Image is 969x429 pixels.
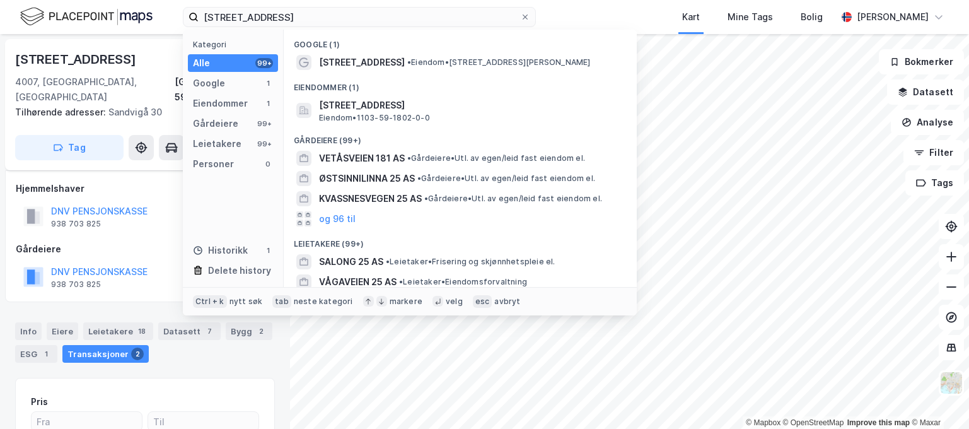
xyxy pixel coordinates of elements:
span: Eiendom • 1103-59-1802-0-0 [319,113,430,123]
div: Bolig [801,9,823,25]
span: VETÅSVEIEN 181 AS [319,151,405,166]
div: Personer [193,156,234,172]
span: Tilhørende adresser: [15,107,108,117]
div: Bygg [226,322,272,340]
span: • [386,257,390,266]
span: Gårdeiere • Utl. av egen/leid fast eiendom el. [417,173,595,184]
div: Leietakere [83,322,153,340]
span: • [424,194,428,203]
span: [STREET_ADDRESS] [319,55,405,70]
div: Gårdeiere [193,116,238,131]
div: Google (1) [284,30,637,52]
span: Leietaker • Frisering og skjønnhetspleie el. [386,257,555,267]
div: Leietakere [193,136,241,151]
div: 18 [136,325,148,338]
a: OpenStreetMap [783,418,844,427]
span: Eiendom • [STREET_ADDRESS][PERSON_NAME] [407,57,591,68]
div: esc [473,295,492,308]
span: [STREET_ADDRESS] [319,98,622,113]
div: Alle [193,56,210,71]
button: Filter [903,140,964,165]
div: Sandvigå 30 [15,105,265,120]
button: Tag [15,135,124,160]
span: SALONG 25 AS [319,254,383,269]
div: neste kategori [294,297,353,307]
span: Leietaker • Eiendomsforvaltning [399,277,527,287]
div: Ctrl + k [193,295,227,308]
div: tab [272,295,291,308]
div: Eiere [47,322,78,340]
a: Mapbox [746,418,780,427]
div: 1 [263,98,273,109]
div: nytt søk [229,297,263,307]
div: 99+ [255,139,273,149]
button: og 96 til [319,211,356,226]
div: Kart [682,9,700,25]
div: 938 703 825 [51,279,101,290]
div: Delete history [208,263,271,278]
div: 1 [40,348,52,360]
div: 1 [263,78,273,88]
button: Tags [905,170,964,196]
div: Google [193,76,225,91]
div: [PERSON_NAME] [857,9,929,25]
div: velg [446,297,463,307]
div: 938 703 825 [51,219,101,229]
div: 1 [263,245,273,256]
div: 7 [203,325,216,338]
div: Eiendommer [193,96,248,111]
button: Bokmerker [879,49,964,74]
span: Gårdeiere • Utl. av egen/leid fast eiendom el. [407,153,585,163]
span: VÅGAVEIEN 25 AS [319,274,397,290]
div: 0 [263,159,273,169]
div: Gårdeiere (99+) [284,126,637,148]
div: ESG [15,345,57,363]
div: avbryt [494,297,520,307]
a: Improve this map [847,418,910,427]
div: Transaksjoner [62,345,149,363]
div: Eiendommer (1) [284,73,637,95]
div: Pris [31,394,48,409]
div: 99+ [255,58,273,68]
div: Historikk [193,243,248,258]
div: Mine Tags [728,9,773,25]
div: Kategori [193,40,278,49]
span: • [407,153,411,163]
input: Søk på adresse, matrikkel, gårdeiere, leietakere eller personer [199,8,520,26]
div: Info [15,322,42,340]
img: logo.f888ab2527a4732fd821a326f86c7f29.svg [20,6,153,28]
div: 2 [255,325,267,338]
div: 99+ [255,119,273,129]
span: • [399,277,403,286]
div: Leietakere (99+) [284,229,637,252]
div: 2 [131,348,144,360]
div: 4007, [GEOGRAPHIC_DATA], [GEOGRAPHIC_DATA] [15,74,175,105]
span: Gårdeiere • Utl. av egen/leid fast eiendom el. [424,194,602,204]
div: Hjemmelshaver [16,181,274,196]
div: [GEOGRAPHIC_DATA], 59/1802 [175,74,275,105]
button: Analyse [891,110,964,135]
span: KVASSNESVEGEN 25 AS [319,191,422,206]
span: • [407,57,411,67]
div: markere [390,297,422,307]
button: Datasett [887,79,964,105]
div: [STREET_ADDRESS] [15,49,139,69]
div: Gårdeiere [16,242,274,257]
span: ØSTSINNILINNA 25 AS [319,171,415,186]
span: • [417,173,421,183]
div: Datasett [158,322,221,340]
iframe: Chat Widget [906,368,969,429]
